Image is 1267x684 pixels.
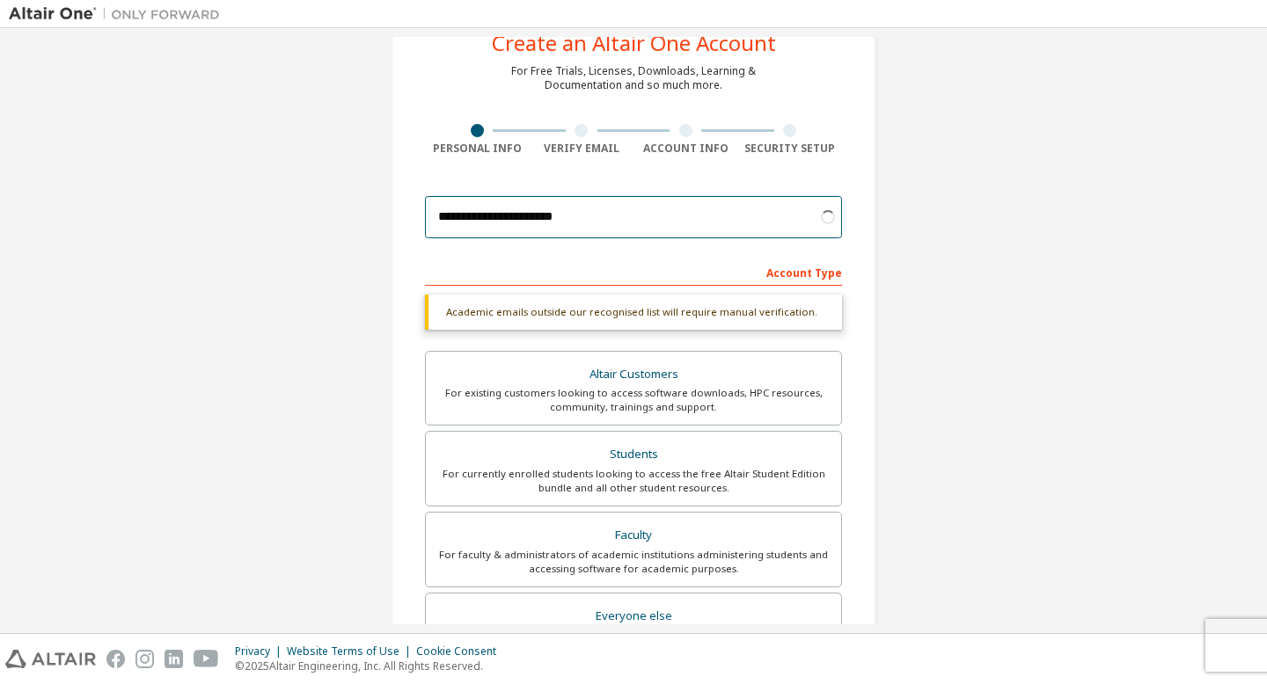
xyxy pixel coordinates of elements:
[436,442,831,467] div: Students
[492,33,776,54] div: Create an Altair One Account
[436,604,831,629] div: Everyone else
[436,467,831,495] div: For currently enrolled students looking to access the free Altair Student Edition bundle and all ...
[738,142,843,156] div: Security Setup
[436,523,831,548] div: Faculty
[436,548,831,576] div: For faculty & administrators of academic institutions administering students and accessing softwa...
[633,142,738,156] div: Account Info
[194,650,219,668] img: youtube.svg
[425,295,842,330] div: Academic emails outside our recognised list will require manual verification.
[235,659,507,673] p: © 2025 Altair Engineering, Inc. All Rights Reserved.
[530,142,634,156] div: Verify Email
[511,64,756,92] div: For Free Trials, Licenses, Downloads, Learning & Documentation and so much more.
[425,142,530,156] div: Personal Info
[287,644,416,659] div: Website Terms of Use
[425,258,842,286] div: Account Type
[9,5,229,23] img: Altair One
[135,650,154,668] img: instagram.svg
[106,650,125,668] img: facebook.svg
[416,644,507,659] div: Cookie Consent
[436,386,831,414] div: For existing customers looking to access software downloads, HPC resources, community, trainings ...
[436,362,831,387] div: Altair Customers
[5,650,96,668] img: altair_logo.svg
[235,644,287,659] div: Privacy
[165,650,183,668] img: linkedin.svg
